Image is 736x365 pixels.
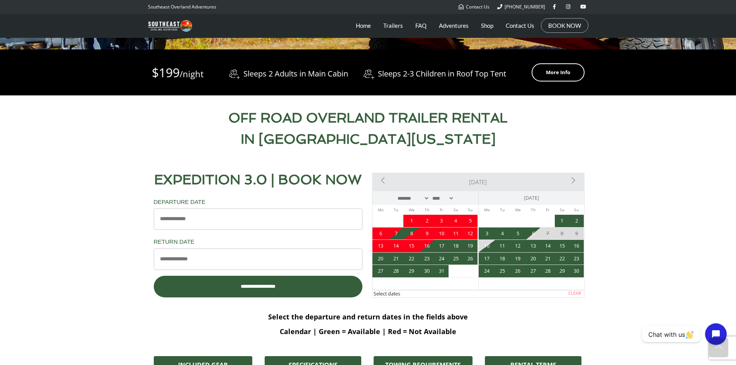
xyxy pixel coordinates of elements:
a: 27 [526,265,541,277]
span: Tuesday [495,207,509,212]
b: Select the departure and return dates in the fields above [268,312,468,321]
span: Booked [403,240,420,252]
span: Saturday [449,207,463,212]
span: Thursday [420,207,434,212]
a: Contact Us [506,16,534,35]
img: Southeast Overland Adventures [148,20,192,32]
span: Sleeps 2-3 Children in Roof Top Tent [378,68,506,79]
a: 18 [495,253,510,265]
a: Clear [568,290,582,297]
span: Not available Rules: Not stay-in, Not check-in, Not check-out [541,227,555,240]
span: Thursday [526,207,540,212]
h2: EXPEDITION 3.0 | BOOK NOW [152,173,364,186]
a: 31 [434,265,449,277]
a: 15 [555,240,569,252]
a: 23 [569,253,584,265]
a: 21 [541,253,555,265]
a: 28 [541,265,555,277]
div: Select dates [372,290,566,297]
a: 30 [569,265,584,277]
a: FAQ [415,16,427,35]
a: 1 [555,215,569,227]
span: Available (1) Rules: Not check-in [389,227,403,240]
a: 23 [420,253,434,265]
a: 24 [434,253,449,265]
span: Sunday [463,207,477,212]
span: Wednesday [510,207,526,212]
a: 18 [449,240,463,252]
label: Departure Date [154,198,206,206]
a: [DATE] [441,173,515,191]
span: Booked [420,227,434,240]
a: Trailers [383,16,403,35]
a: 11 [495,240,510,252]
div: $199 [152,64,204,81]
a: 24 [479,265,495,277]
a: Shop [481,16,493,35]
span: Tuesday [389,207,403,212]
a: 26 [463,253,478,265]
a: 25 [449,253,463,265]
label: Return Date [154,238,195,246]
a: 30 [420,265,434,277]
span: /night [180,68,204,80]
a: 2 [569,215,584,227]
h2: OFF ROAD OVERLAND TRAILER RENTAL [152,111,585,124]
span: Friday [541,207,554,212]
a: 28 [389,265,403,277]
a: 12 [510,240,526,252]
span: [PHONE_NUMBER] [505,3,545,10]
span: Booked [372,240,389,252]
a: More Info [532,63,585,81]
a: 22 [403,253,420,265]
a: 17 [434,240,449,252]
a: 26 [510,265,526,277]
a: 20 [526,253,541,265]
a: BOOK NOW [548,22,581,29]
a: 27 [372,265,389,277]
span: Booked [372,227,389,240]
span: Booked [403,215,420,227]
span: Booked [434,215,449,227]
a: Contact Us [459,3,490,10]
span: Contact Us [466,3,490,10]
span: Available (1) Rules: Not check-in [526,227,541,240]
a: 16 [569,240,584,252]
a: 13 [526,240,541,252]
p: Southeast Overland Adventures [148,2,216,12]
a: 22 [555,253,569,265]
span: Not available Rules: Not stay-in, Not check-in, Not check-out [555,227,569,240]
a: 19 [463,240,478,252]
span: Booked [389,240,403,252]
span: Monday [373,207,389,212]
span: Sunday [569,207,583,212]
span: Booked Rules: Not check-out [403,227,420,240]
a: [PHONE_NUMBER] [497,3,545,10]
span: Monday [479,207,495,212]
span: Available (1) Rules: Not check-in [510,227,526,240]
span: Sleeps 2 Adults in Main Cabin [243,68,348,79]
a: 16 [420,240,434,252]
span: Wednesday [403,207,420,212]
b: Calendar | Green = Available | Red = Not Available [280,327,456,336]
a: Adventures [439,16,469,35]
a: 19 [510,253,526,265]
div: [DATE] [479,191,584,205]
h2: IN [GEOGRAPHIC_DATA][US_STATE] [152,132,585,146]
a: 20 [372,253,389,265]
span: Booked [449,215,463,227]
a: 29 [403,265,420,277]
a: Home [356,16,371,35]
a: 29 [555,265,569,277]
span: Not available Rules: Not stay-in, Not check-in, Not check-out [569,227,584,240]
a: 17 [479,253,495,265]
span: Booked [434,227,449,240]
span: Friday [434,207,448,212]
span: Booked [420,215,434,227]
a: 4 [495,227,510,240]
span: Booked [463,215,478,227]
a: 25 [495,265,510,277]
span: Booked [449,227,463,240]
a: 10 [479,240,495,252]
a: 21 [389,253,403,265]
